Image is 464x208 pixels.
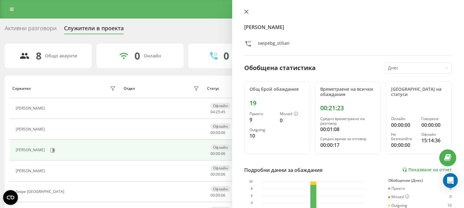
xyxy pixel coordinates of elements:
[388,203,407,208] div: Outgoing
[280,112,305,117] div: Missed
[221,151,225,156] span: 06
[216,151,220,156] span: 00
[250,87,305,92] div: Общ брой обаждания
[207,86,219,91] div: Статус
[211,165,230,171] div: Офлайн
[245,63,316,73] div: Обобщена статистика
[144,53,161,59] div: Онлайн
[211,172,225,177] div: : :
[211,193,215,198] span: 00
[421,137,446,144] div: 15:14:36
[124,86,135,91] div: Отдел
[388,194,409,199] div: Missed
[3,190,18,205] button: Open CMP widget
[245,166,323,174] div: Подробни данни за обаждания
[216,109,220,114] span: 25
[211,109,215,114] span: 04
[320,137,376,141] div: Средно време за отговор
[402,167,452,173] a: Показване на отчет
[443,173,458,188] div: Open Intercom Messenger
[221,193,225,198] span: 06
[388,186,405,191] div: Прието
[45,53,77,59] div: Общо акаунти
[16,189,66,194] div: Swipe [GEOGRAPHIC_DATA]
[221,109,225,114] span: 45
[320,141,376,149] div: 00:00:17
[421,121,446,129] div: 00:00:00
[211,186,230,192] div: Офлайн
[211,103,230,109] div: Офлайн
[216,193,220,198] span: 00
[211,130,215,135] span: 00
[391,141,416,149] div: 00:00:00
[211,152,225,156] div: : :
[211,172,215,177] span: 00
[16,148,46,152] div: [PERSON_NAME]
[16,169,46,173] div: [PERSON_NAME]
[249,180,253,183] text: 10
[16,127,46,131] div: [PERSON_NAME]
[250,112,275,116] div: Прието
[216,172,220,177] span: 00
[211,193,225,198] div: : :
[391,87,446,97] div: [GEOGRAPHIC_DATA] на статуси
[421,117,446,121] div: Говорене
[250,132,275,139] div: 10
[64,25,124,35] div: Служители в проекта
[251,194,253,197] text: 6
[250,116,275,123] div: 9
[211,110,225,114] div: : :
[250,99,305,107] div: 19
[251,187,253,190] text: 8
[5,25,57,35] div: Активни разговори
[391,117,416,121] div: Онлайн
[12,86,31,91] div: Служител
[221,172,225,177] span: 06
[251,201,253,204] text: 4
[211,151,215,156] span: 00
[221,130,225,135] span: 06
[449,186,452,191] div: 9
[36,50,41,62] div: 8
[250,128,275,132] div: Outgoing
[134,50,140,62] div: 0
[280,117,305,124] div: 0
[391,132,416,141] div: Не безпокойте
[320,87,376,97] div: Времетраене на всички обаждания
[211,131,225,135] div: : :
[216,130,220,135] span: 00
[421,132,446,137] div: Офлайн
[320,117,376,126] div: Средно времетраене на разговор
[449,194,452,199] div: 0
[320,104,376,112] div: 00:21:23
[245,23,452,31] h4: [PERSON_NAME]
[447,203,452,208] div: 10
[16,106,46,110] div: [PERSON_NAME]
[211,144,230,150] div: Офлайн
[320,126,376,133] div: 00:01:08
[211,123,230,129] div: Офлайн
[258,40,290,49] div: swipebg_stilian
[388,178,452,183] div: Обобщение (Днес)
[224,50,229,62] div: 0
[391,121,416,129] div: 00:00:00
